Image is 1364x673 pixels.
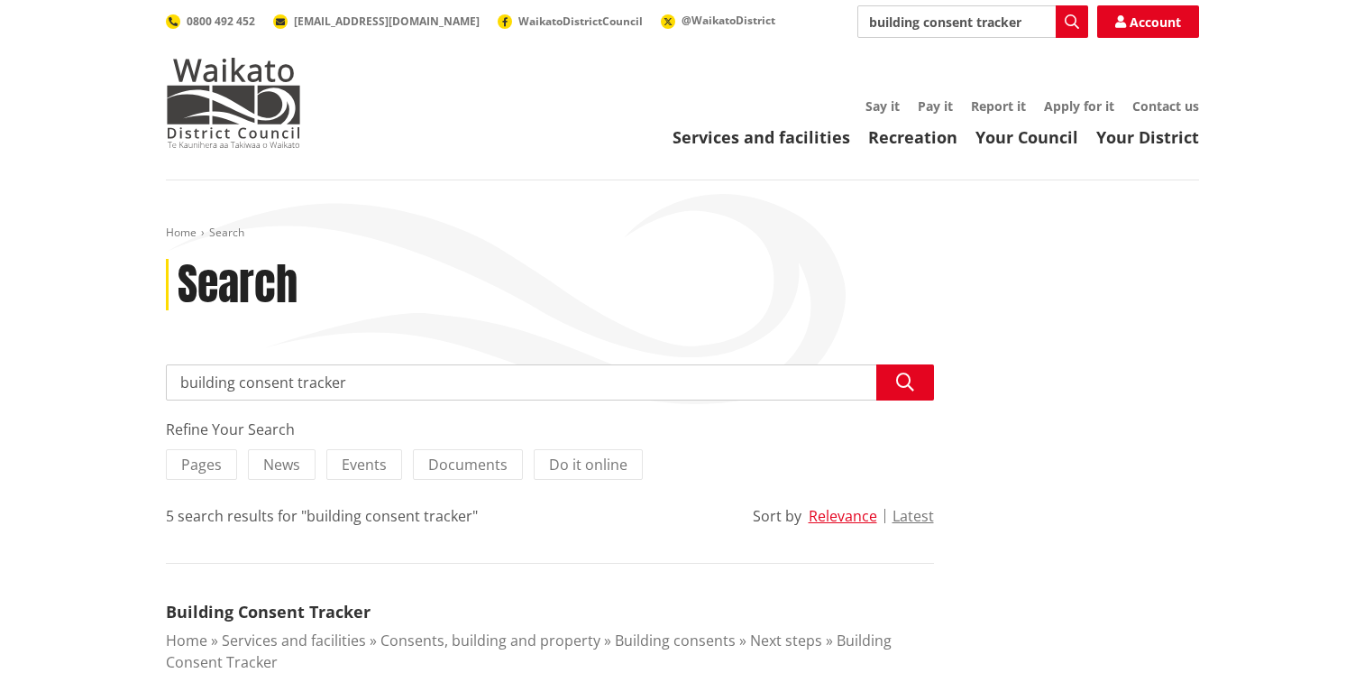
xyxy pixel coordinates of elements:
span: Events [342,455,387,475]
a: @WaikatoDistrict [661,13,775,28]
nav: breadcrumb [166,226,1199,241]
span: Do it online [549,455,627,475]
a: Consents, building and property [380,631,600,650]
input: Search input [166,364,934,401]
a: Building consents [615,631,736,650]
span: Documents [428,455,508,475]
div: Sort by [753,505,801,527]
div: 5 search results for "building consent tracker" [166,505,478,527]
a: Pay it [918,97,953,115]
a: 0800 492 452 [166,14,255,29]
span: News [263,455,300,475]
a: [EMAIL_ADDRESS][DOMAIN_NAME] [273,14,480,29]
a: Services and facilities [222,631,366,650]
a: Your District [1096,126,1199,148]
a: Home [166,225,197,240]
div: Refine Your Search [166,419,934,440]
span: [EMAIL_ADDRESS][DOMAIN_NAME] [294,14,480,29]
a: Account [1097,5,1199,38]
h1: Search [178,259,298,311]
img: Waikato District Council - Te Kaunihera aa Takiwaa o Waikato [166,58,301,148]
span: @WaikatoDistrict [682,13,775,28]
a: Your Council [975,126,1078,148]
button: Latest [893,508,934,524]
span: WaikatoDistrictCouncil [518,14,643,29]
a: Report it [971,97,1026,115]
button: Relevance [809,508,877,524]
a: Apply for it [1044,97,1114,115]
input: Search input [857,5,1088,38]
a: Building Consent Tracker [166,601,371,622]
span: 0800 492 452 [187,14,255,29]
span: Pages [181,455,222,475]
a: Contact us [1132,97,1199,115]
a: WaikatoDistrictCouncil [498,14,643,29]
a: Services and facilities [673,126,850,148]
span: Search [209,225,244,240]
a: Recreation [868,126,957,148]
a: Next steps [750,631,822,650]
a: Home [166,631,207,650]
a: Building Consent Tracker [166,631,892,672]
a: Say it [865,97,900,115]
